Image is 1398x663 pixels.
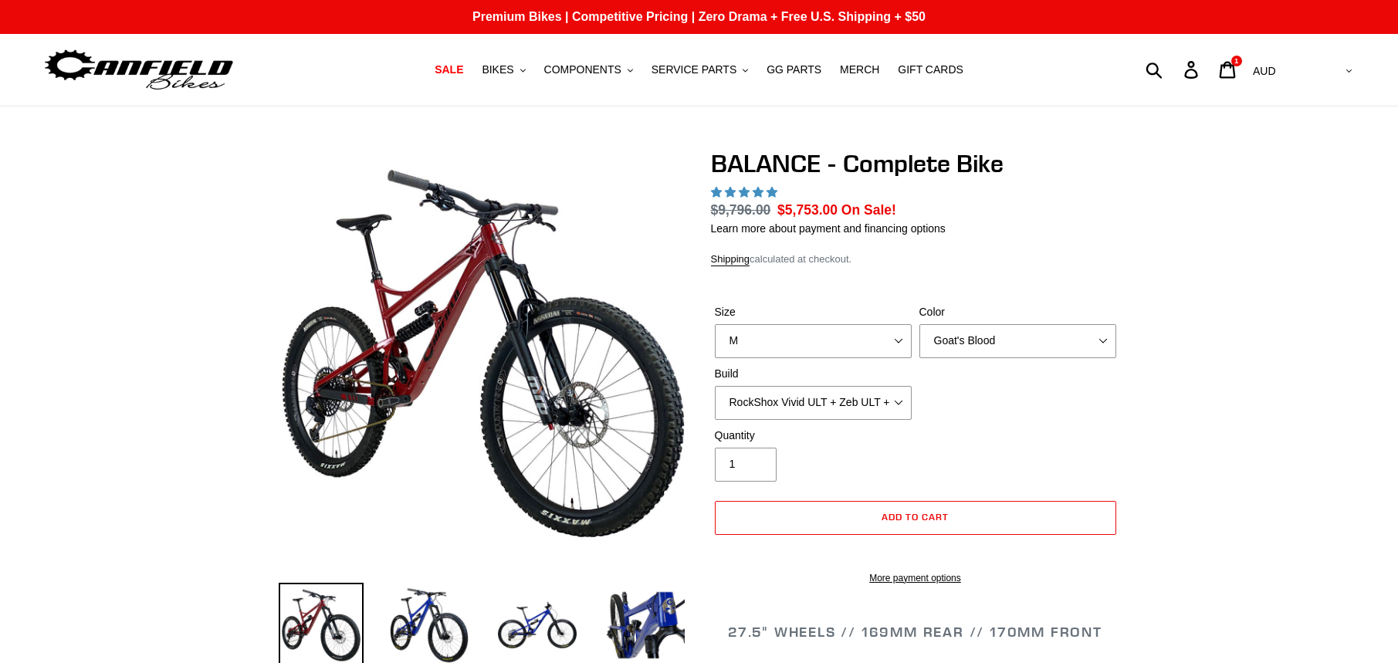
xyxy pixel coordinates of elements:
img: Canfield Bikes [42,46,235,94]
span: $5,753.00 [777,202,838,218]
span: 5.00 stars [711,186,780,198]
button: COMPONENTS [537,59,641,80]
input: Search [1154,52,1193,86]
span: 1 [1234,57,1238,65]
label: Build [715,366,912,382]
a: Learn more about payment and financing options [711,222,946,235]
button: SERVICE PARTS [644,59,756,80]
a: Shipping [711,253,750,266]
button: BIKES [474,59,533,80]
a: MERCH [832,59,887,80]
span: MERCH [840,63,879,76]
a: SALE [427,59,471,80]
h1: BALANCE - Complete Bike [711,149,1120,178]
span: SERVICE PARTS [652,63,736,76]
button: Add to cart [715,501,1116,535]
span: GG PARTS [767,63,821,76]
label: Quantity [715,428,912,444]
s: $9,796.00 [711,202,771,218]
span: COMPONENTS [544,63,621,76]
label: Color [919,304,1116,320]
div: calculated at checkout. [711,252,1120,267]
h2: 27.5" WHEELS // 169MM REAR // 170MM FRONT [711,624,1120,641]
span: GIFT CARDS [898,63,963,76]
label: Size [715,304,912,320]
span: SALE [435,63,463,76]
img: BALANCE - Complete Bike [282,152,685,555]
span: On Sale! [841,200,896,220]
a: More payment options [715,571,1116,585]
a: 1 [1210,53,1247,86]
a: GIFT CARDS [890,59,971,80]
a: GG PARTS [759,59,829,80]
span: Add to cart [882,511,949,523]
span: BIKES [482,63,513,76]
